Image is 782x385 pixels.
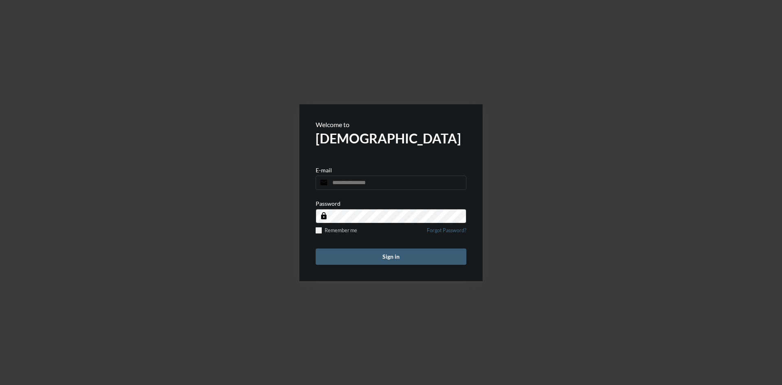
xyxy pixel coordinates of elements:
p: Welcome to [316,121,466,128]
p: E-mail [316,167,332,174]
a: Forgot Password? [427,227,466,238]
label: Remember me [316,227,357,233]
h2: [DEMOGRAPHIC_DATA] [316,130,466,146]
p: Password [316,200,340,207]
button: Sign in [316,249,466,265]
